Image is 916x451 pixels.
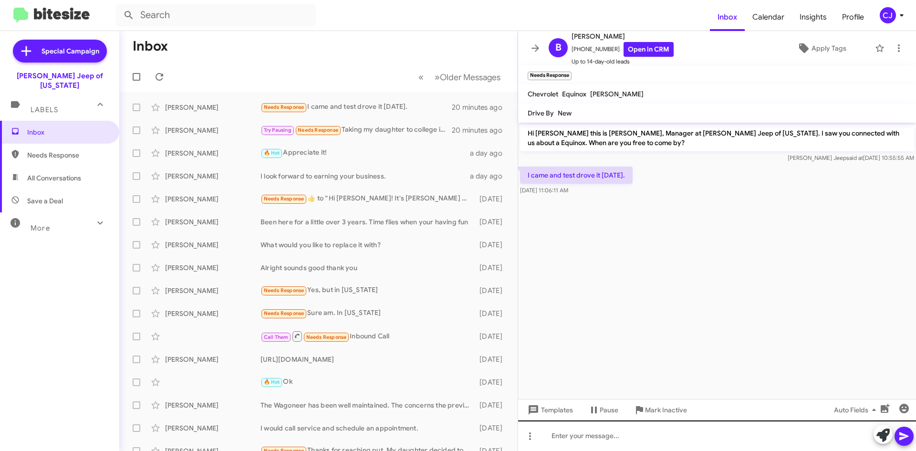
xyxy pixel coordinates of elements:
button: CJ [872,7,906,23]
div: [PERSON_NAME] [165,400,260,410]
div: [URL][DOMAIN_NAME] [260,355,475,364]
div: a day ago [470,171,510,181]
span: Needs Response [298,127,338,133]
span: Special Campaign [42,46,99,56]
span: Inbox [27,127,108,137]
span: Templates [526,401,573,419]
span: Needs Response [264,196,304,202]
button: Pause [581,401,626,419]
div: [DATE] [475,263,510,273]
div: [DATE] [475,217,510,227]
div: [PERSON_NAME] [165,217,260,227]
div: Taking my daughter to college in two hours Back in n [DATE] Will reach out [DATE] Thanks! [260,125,453,136]
span: New [558,109,572,117]
span: Drive By [528,109,554,117]
div: [PERSON_NAME] [165,263,260,273]
span: Call Them [264,334,289,340]
div: The Wagoneer has been well maintained. The concerns the previous owner had were rectified and its... [260,400,475,410]
span: said at [846,154,863,161]
span: Needs Response [264,310,304,316]
div: [PERSON_NAME] [165,194,260,204]
span: Apply Tags [812,40,846,57]
span: Needs Response [27,150,108,160]
div: [PERSON_NAME] [165,355,260,364]
a: Profile [834,3,872,31]
h1: Inbox [133,39,168,54]
span: Mark Inactive [645,401,687,419]
div: Appreciate it! [260,147,470,158]
div: [DATE] [475,423,510,433]
div: [DATE] [475,400,510,410]
div: Yes, but in [US_STATE] [260,285,475,296]
span: 🔥 Hot [264,379,280,385]
div: CJ [880,7,896,23]
button: Apply Tags [772,40,870,57]
span: » [435,71,440,83]
div: [PERSON_NAME] [165,286,260,295]
div: I look forward to earning your business. [260,171,470,181]
div: [PERSON_NAME] [165,171,260,181]
div: [DATE] [475,286,510,295]
button: Templates [518,401,581,419]
span: [PERSON_NAME] Jeep [DATE] 10:55:55 AM [788,154,914,161]
div: ​👍​ to “ Hi [PERSON_NAME]! It's [PERSON_NAME] at [PERSON_NAME] Jeep of [US_STATE]. Saw you've bee... [260,193,475,204]
small: Needs Response [528,72,572,80]
span: Equinox [562,90,586,98]
span: [PERSON_NAME] [572,31,674,42]
a: Calendar [745,3,792,31]
input: Search [115,4,316,27]
p: Hi [PERSON_NAME] this is [PERSON_NAME], Manager at [PERSON_NAME] Jeep of [US_STATE]. I saw you co... [520,125,914,151]
span: Save a Deal [27,196,63,206]
span: More [31,224,50,232]
div: [DATE] [475,355,510,364]
span: Pause [600,401,618,419]
nav: Page navigation example [413,67,506,87]
span: Up to 14-day-old leads [572,57,674,66]
div: Sure am. In [US_STATE] [260,308,475,319]
a: Insights [792,3,834,31]
span: Labels [31,105,58,114]
div: [DATE] [475,240,510,250]
div: [DATE] [475,378,510,387]
div: 20 minutes ago [453,103,510,112]
span: Needs Response [264,287,304,294]
span: Needs Response [306,334,347,340]
div: [PERSON_NAME] [165,148,260,158]
div: Alright sounds good thank you [260,263,475,273]
div: [DATE] [475,309,510,318]
span: Chevrolet [528,90,558,98]
div: a day ago [470,148,510,158]
div: [PERSON_NAME] [165,103,260,112]
div: [PERSON_NAME] [165,309,260,318]
span: [DATE] 11:06:11 AM [520,187,568,194]
button: Next [429,67,506,87]
div: I came and test drove it [DATE]. [260,102,453,113]
span: [PERSON_NAME] [590,90,644,98]
span: B [555,40,562,55]
span: 🔥 Hot [264,150,280,156]
div: 20 minutes ago [453,126,510,135]
div: Ok [260,377,475,388]
a: Open in CRM [624,42,674,57]
div: What would you like to replace it with? [260,240,475,250]
div: [PERSON_NAME] [165,126,260,135]
span: Try Pausing [264,127,291,133]
div: Been here for a little over 3 years. Time flies when your having fun [260,217,475,227]
span: Needs Response [264,104,304,110]
a: Inbox [710,3,745,31]
div: I would call service and schedule an appointment. [260,423,475,433]
div: [PERSON_NAME] [165,423,260,433]
button: Previous [413,67,429,87]
p: I came and test drove it [DATE]. [520,167,633,184]
div: Inbound Call [260,330,475,342]
div: [DATE] [475,332,510,341]
span: Auto Fields [834,401,880,419]
button: Mark Inactive [626,401,695,419]
span: Older Messages [440,72,500,83]
a: Special Campaign [13,40,107,63]
div: [DATE] [475,194,510,204]
span: « [418,71,424,83]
